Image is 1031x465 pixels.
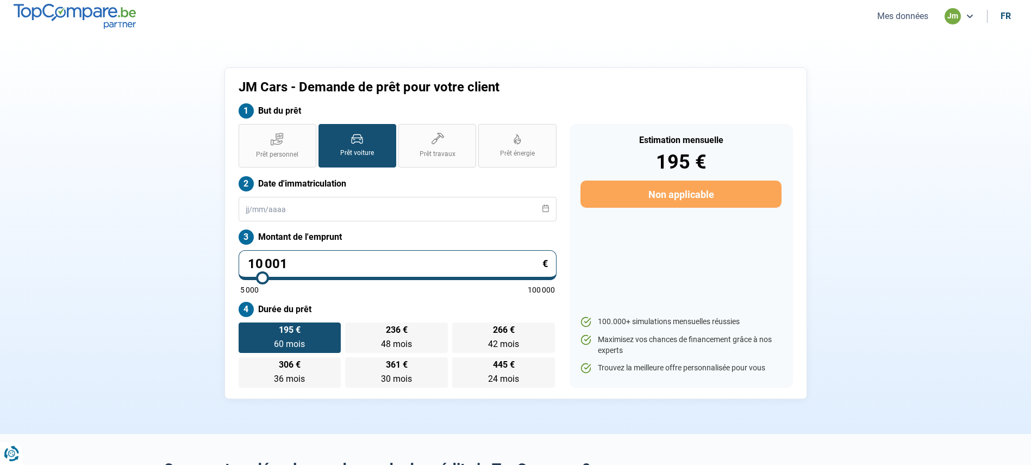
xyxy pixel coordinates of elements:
img: TopCompare.be [14,4,136,28]
li: 100.000+ simulations mensuelles réussies [580,317,781,327]
span: 5 000 [240,286,259,294]
li: Maximisez vos chances de financement grâce à nos experts [580,334,781,356]
label: But du prêt [239,103,557,119]
span: 60 mois [274,339,305,349]
div: jm [945,8,961,24]
label: Montant de l'emprunt [239,230,557,245]
span: 445 € [493,361,515,369]
span: 266 € [493,326,515,334]
label: Date d'immatriculation [239,176,557,191]
span: 236 € [386,326,408,334]
span: 306 € [279,361,301,369]
span: 361 € [386,361,408,369]
span: Prêt personnel [256,150,298,159]
label: Durée du prêt [239,302,557,317]
span: 42 mois [488,339,519,349]
h1: JM Cars - Demande de prêt pour votre client [239,79,651,95]
div: Estimation mensuelle [580,136,781,145]
span: Prêt énergie [500,149,535,158]
span: 100 000 [528,286,555,294]
span: Prêt voiture [340,148,374,158]
li: Trouvez la meilleure offre personnalisée pour vous [580,363,781,374]
span: € [542,259,548,269]
span: 24 mois [488,374,519,384]
button: Mes données [874,10,932,22]
span: Prêt travaux [420,150,455,159]
span: 195 € [279,326,301,334]
span: 48 mois [381,339,412,349]
span: 36 mois [274,374,305,384]
div: 195 € [580,152,781,172]
button: Non applicable [580,181,781,208]
input: jj/mm/aaaa [239,197,557,221]
div: fr [1001,11,1011,21]
span: 30 mois [381,374,412,384]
